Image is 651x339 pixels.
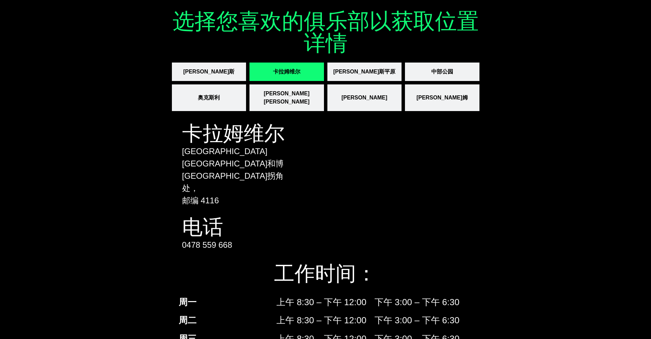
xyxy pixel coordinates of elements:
font: [PERSON_NAME] [341,95,387,100]
font: 上午 8:30 – 下午 12:00 [276,315,366,325]
font: 中部公园 [431,69,453,74]
font: 选择您喜欢的俱乐部以获取位置详情 [173,13,479,55]
font: 周二 [179,315,196,325]
font: 卡拉姆维尔 [273,69,300,74]
font: 卡拉姆维尔 [182,126,285,144]
font: 下午 3:00 – 下午 6:30 [375,315,460,325]
font: [PERSON_NAME][PERSON_NAME] [264,91,310,105]
font: [PERSON_NAME]姆 [417,95,468,100]
font: 邮编 4116 [182,196,219,205]
font: [GEOGRAPHIC_DATA][GEOGRAPHIC_DATA]和博[GEOGRAPHIC_DATA]拐角处， [182,147,284,193]
font: 0478 559 668 [182,240,232,249]
font: 电话 [182,219,223,238]
font: 工作时间： [274,266,377,284]
font: [PERSON_NAME]斯 [183,69,234,74]
font: [PERSON_NAME]斯平原 [333,69,395,74]
font: 下午 3:00 – 下午 6:30 [375,297,460,307]
font: 奥克斯利 [198,95,220,100]
font: 上午 8:30 – 下午 12:00 [276,297,366,307]
font: 周一 [179,297,196,307]
iframe: apbct__label_id__gravity_form [304,125,469,227]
